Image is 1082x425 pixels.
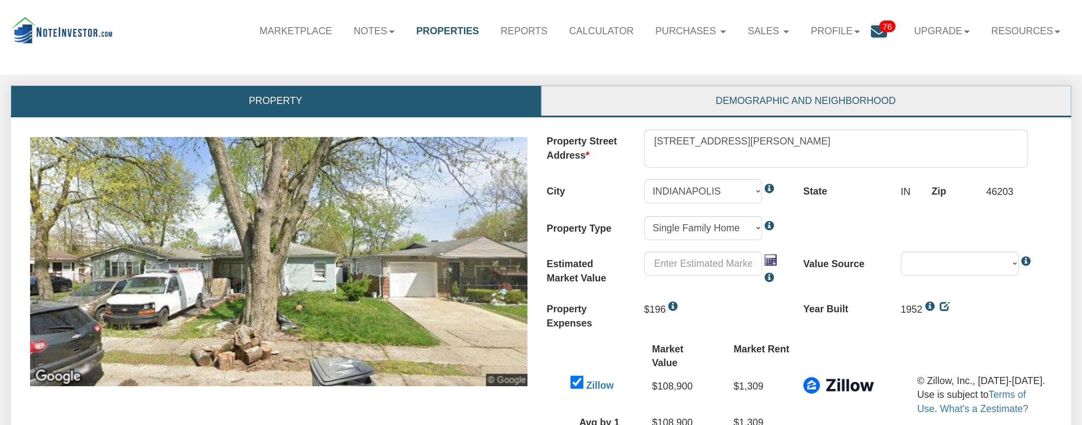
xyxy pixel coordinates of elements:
input: Enter Estimated Market Value [644,252,762,276]
label: Zip [932,179,975,198]
a: Terms of Use [917,389,1026,414]
img: Real Estate on Zillow [803,374,874,397]
label: Property Street Address [547,129,632,163]
a: Resources [981,16,1072,46]
img: Open the calculator [764,253,777,266]
a: Upgrade [903,16,980,46]
img: 583601 [30,137,528,386]
a: Reports [490,16,558,46]
label: Property Expenses [547,297,632,330]
a: Profile [800,16,871,46]
p: $1,309 [734,374,763,399]
p: IN [901,179,910,204]
input: Zillow [570,376,583,389]
p: 46203 [986,179,1014,204]
p: 1952 [901,297,923,322]
div: © Zillow, Inc., [DATE]-[DATE]. [917,374,1048,388]
label: Year Built [803,297,889,316]
label: City [547,179,632,198]
a: Purchases [645,16,737,46]
div: Use is subject to . [917,388,1048,416]
a: 76 [871,16,903,51]
p: $196 [644,297,666,322]
label: Market Rent [722,342,803,356]
img: 535638 [11,17,112,43]
a: Calculator [558,16,645,46]
a: Notes [343,16,405,46]
a: Demographic and Neighborhood [542,86,1070,116]
p: $108,900 [652,374,693,399]
span: 76 [879,20,895,32]
a: Marketplace [249,16,343,46]
a: What's a Zestimate? [940,403,1028,414]
label: Property Type [547,216,632,235]
label: Estimated Market Value [547,252,632,285]
a: Property [11,86,540,116]
label: State [803,179,889,198]
a: Sales [737,16,800,46]
a: Zillow [586,380,614,391]
label: Value Source [803,252,889,271]
a: Properties [406,16,490,46]
label: Market Value [640,342,721,370]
